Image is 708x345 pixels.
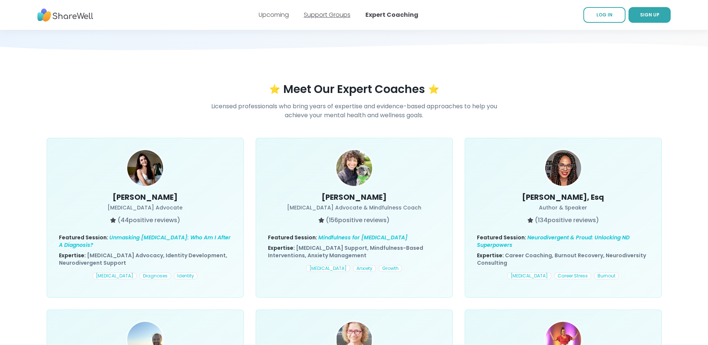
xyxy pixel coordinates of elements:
span: Career Coaching, Burnout Recovery, Neurodiversity Consulting [477,252,646,267]
span: LOG IN [596,12,612,18]
div: Diagnoses [140,273,171,279]
h3: [PERSON_NAME], Esq [477,192,649,202]
span: Mindfulness for [MEDICAL_DATA] [318,234,408,241]
p: Expertise: [477,252,649,267]
div: Career Stress [554,273,591,279]
h3: [PERSON_NAME] [268,192,440,202]
span: Neurodivergent & Proud: Unlocking ND Superpowers [477,234,630,249]
img: ShareWell Nav Logo [37,5,93,25]
span: ⭐ [269,83,280,95]
p: Featured Session: [268,234,440,241]
div: Identity [174,273,197,279]
p: Featured Session: [477,234,649,249]
span: SIGN UP [640,12,659,18]
div: Growth [379,265,402,272]
a: Expert Coaching [365,10,418,19]
p: [MEDICAL_DATA] Advocate & Mindfulness Coach [268,204,440,211]
h3: [PERSON_NAME] [59,192,231,202]
div: [MEDICAL_DATA] [93,273,137,279]
a: Upcoming [259,10,289,19]
span: [MEDICAL_DATA] Advocacy, Identity Development, Neurodivergent Support [59,252,227,267]
span: [MEDICAL_DATA] Support, Mindfulness-Based Interventions, Anxiety Management [268,244,423,259]
a: Support Groups [304,10,350,19]
p: Author & Speaker [477,204,649,211]
img: Elena Carroll [127,150,163,191]
img: Natasha Nurse, Esq [545,150,581,198]
p: [MEDICAL_DATA] Advocate [59,204,231,211]
h4: Licensed professionals who bring years of expertise and evidence-based approaches to help you ach... [211,102,498,120]
div: Burnout [594,273,619,279]
img: Jennifer Salzman [336,150,372,186]
div: Anxiety [353,265,376,272]
a: SIGN UP [629,7,671,23]
p: Featured Session: [59,234,231,249]
a: LOG IN [583,7,626,23]
span: ( 44 positive reviews) [118,216,180,225]
div: [MEDICAL_DATA] [507,273,551,279]
span: Unmasking [MEDICAL_DATA]: Who Am I After A Diagnosis? [59,234,231,249]
h3: Meet Our Expert Coaches [283,83,425,96]
p: Expertise: [59,252,231,267]
span: ⭐ [428,83,439,95]
p: Expertise: [268,244,440,259]
div: [MEDICAL_DATA] [306,265,350,272]
span: ( 156 positive reviews) [326,216,390,225]
span: ( 134 positive reviews) [535,216,599,225]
